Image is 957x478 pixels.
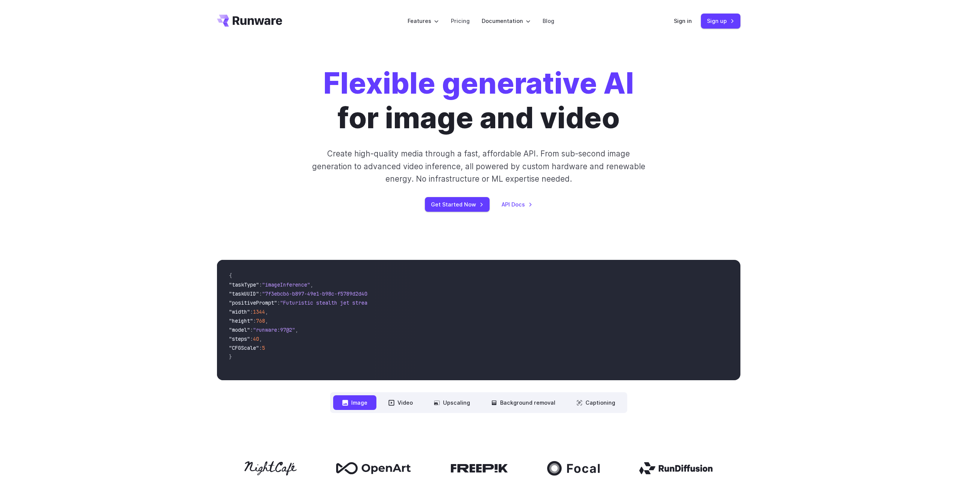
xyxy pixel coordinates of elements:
[229,281,259,288] span: "taskType"
[253,308,265,315] span: 1344
[259,335,262,342] span: ,
[265,308,268,315] span: ,
[311,147,646,185] p: Create high-quality media through a fast, affordable API. From sub-second image generation to adv...
[262,281,310,288] span: "imageInference"
[256,317,265,324] span: 768
[229,354,232,360] span: }
[567,395,624,410] button: Captioning
[408,17,439,25] label: Features
[259,290,262,297] span: :
[482,17,531,25] label: Documentation
[229,299,277,306] span: "positivePrompt"
[280,299,554,306] span: "Futuristic stealth jet streaking through a neon-lit cityscape with glowing purple exhaust"
[701,14,740,28] a: Sign up
[333,395,376,410] button: Image
[250,326,253,333] span: :
[229,326,250,333] span: "model"
[482,395,564,410] button: Background removal
[502,200,532,209] a: API Docs
[323,66,634,135] h1: for image and video
[250,308,253,315] span: :
[451,17,470,25] a: Pricing
[262,344,265,351] span: 5
[425,395,479,410] button: Upscaling
[253,317,256,324] span: :
[310,281,313,288] span: ,
[259,281,262,288] span: :
[253,335,259,342] span: 40
[674,17,692,25] a: Sign in
[229,272,232,279] span: {
[379,395,422,410] button: Video
[295,326,298,333] span: ,
[217,15,282,27] a: Go to /
[277,299,280,306] span: :
[253,326,295,333] span: "runware:97@2"
[229,290,259,297] span: "taskUUID"
[229,317,253,324] span: "height"
[543,17,554,25] a: Blog
[259,344,262,351] span: :
[323,66,634,101] strong: Flexible generative AI
[229,308,250,315] span: "width"
[229,335,250,342] span: "steps"
[262,290,376,297] span: "7f3ebcb6-b897-49e1-b98c-f5789d2d40d7"
[250,335,253,342] span: :
[425,197,490,212] a: Get Started Now
[229,344,259,351] span: "CFGScale"
[265,317,268,324] span: ,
